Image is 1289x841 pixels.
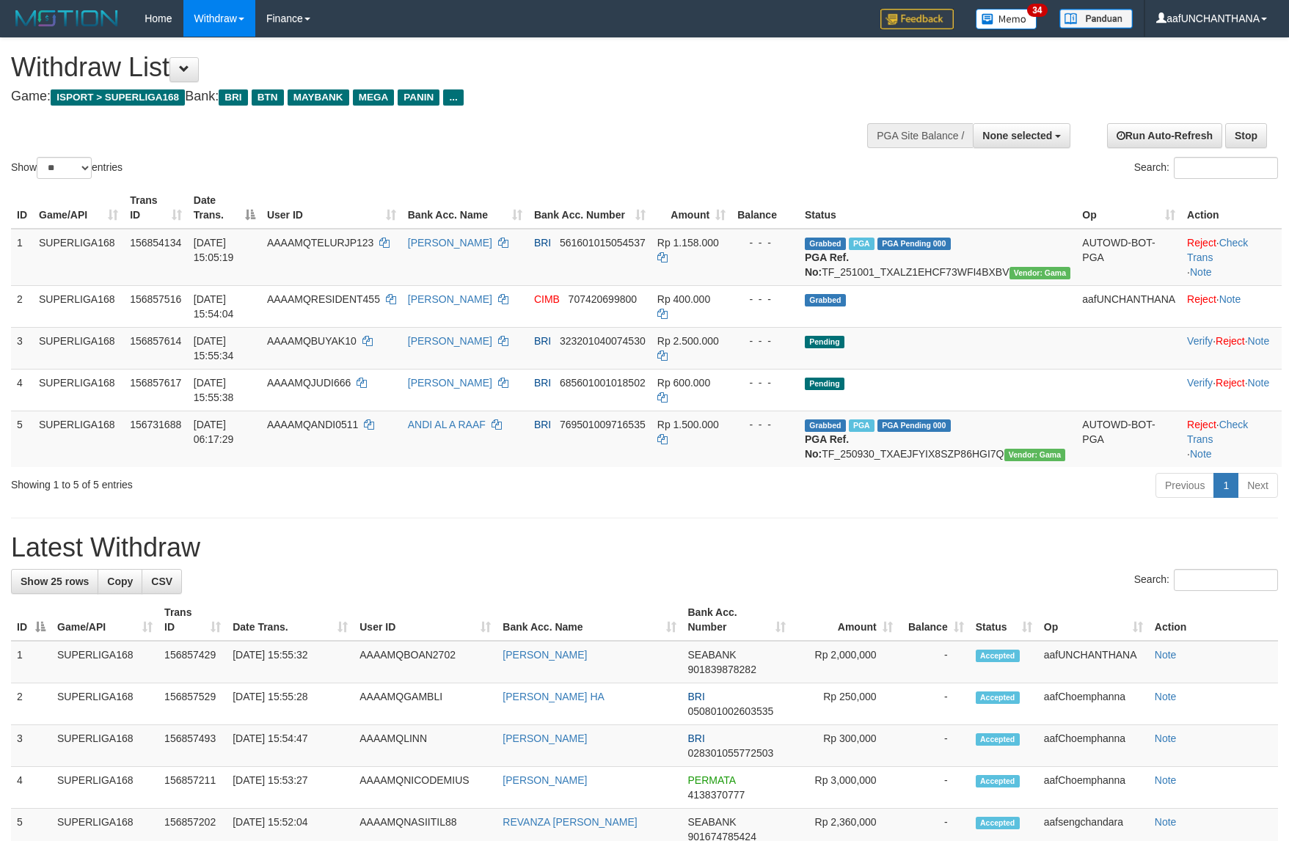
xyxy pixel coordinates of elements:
[1187,377,1213,389] a: Verify
[657,335,719,347] span: Rp 2.500.000
[408,237,492,249] a: [PERSON_NAME]
[11,89,844,104] h4: Game: Bank:
[657,237,719,249] span: Rp 1.158.000
[11,471,526,492] div: Showing 1 to 5 of 5 entries
[534,377,551,389] span: BRI
[1181,187,1282,229] th: Action
[569,293,637,305] span: Copy 707420699800 to clipboard
[354,599,497,641] th: User ID: activate to sort column ascending
[443,89,463,106] span: ...
[1038,725,1149,767] td: aafChoemphanna
[227,767,354,809] td: [DATE] 15:53:27
[976,817,1020,829] span: Accepted
[107,576,133,587] span: Copy
[1216,377,1245,389] a: Reject
[805,336,844,348] span: Pending
[688,747,774,759] span: Copy 028301055772503 to clipboard
[688,664,756,675] span: Copy 901839878282 to clipboard
[1134,157,1278,179] label: Search:
[1107,123,1222,148] a: Run Auto-Refresh
[1216,335,1245,347] a: Reject
[1187,237,1248,263] a: Check Trans
[1225,123,1267,148] a: Stop
[130,335,181,347] span: 156857614
[792,599,899,641] th: Amount: activate to sort column ascending
[398,89,439,106] span: PANIN
[158,767,227,809] td: 156857211
[899,599,970,641] th: Balance: activate to sort column ascending
[651,187,731,229] th: Amount: activate to sort column ascending
[1076,187,1181,229] th: Op: activate to sort column ascending
[37,157,92,179] select: Showentries
[1134,569,1278,591] label: Search:
[130,377,181,389] span: 156857617
[408,377,492,389] a: [PERSON_NAME]
[1181,369,1282,411] td: · ·
[1181,327,1282,369] td: · ·
[33,187,124,229] th: Game/API: activate to sort column ascending
[130,293,181,305] span: 156857516
[1187,237,1216,249] a: Reject
[560,335,646,347] span: Copy 323201040074530 to clipboard
[11,767,51,809] td: 4
[353,89,395,106] span: MEGA
[970,599,1038,641] th: Status: activate to sort column ascending
[799,229,1076,286] td: TF_251001_TXALZ1EHCF73WFI4BXBV
[354,725,497,767] td: AAAAMQLINN
[1038,767,1149,809] td: aafChoemphanna
[267,237,374,249] span: AAAAMQTELURJP123
[354,767,497,809] td: AAAAMQNICODEMIUS
[1238,473,1278,498] a: Next
[976,9,1037,29] img: Button%20Memo.svg
[534,237,551,249] span: BRI
[976,733,1020,746] span: Accepted
[33,327,124,369] td: SUPERLIGA168
[1219,293,1241,305] a: Note
[267,377,351,389] span: AAAAMQJUDI666
[849,419,874,432] span: Marked by aafromsomean
[792,725,899,767] td: Rp 300,000
[354,683,497,725] td: AAAAMQGAMBLI
[737,235,793,250] div: - - -
[1248,335,1270,347] a: Note
[11,569,98,594] a: Show 25 rows
[1038,641,1149,683] td: aafUNCHANTHANA
[1076,411,1181,467] td: AUTOWD-BOT-PGA
[98,569,142,594] a: Copy
[737,334,793,348] div: - - -
[682,599,792,641] th: Bank Acc. Number: activate to sort column ascending
[267,293,380,305] span: AAAAMQRESIDENT455
[976,691,1020,704] span: Accepted
[688,649,737,661] span: SEABANK
[261,187,402,229] th: User ID: activate to sort column ascending
[1155,649,1177,661] a: Note
[219,89,247,106] span: BRI
[737,292,793,306] div: - - -
[1190,448,1212,460] a: Note
[688,691,705,702] span: BRI
[11,683,51,725] td: 2
[805,294,846,306] span: Grabbed
[408,419,486,430] a: ANDI AL A RAAF
[288,89,349,106] span: MAYBANK
[11,53,844,82] h1: Withdraw List
[688,789,745,801] span: Copy 4138370777 to clipboard
[151,576,172,587] span: CSV
[899,683,970,725] td: -
[1004,449,1066,461] span: Vendor URL: https://trx31.1velocity.biz
[1155,691,1177,702] a: Note
[158,725,227,767] td: 156857493
[1181,285,1282,327] td: ·
[867,123,973,148] div: PGA Site Balance /
[252,89,284,106] span: BTN
[503,774,587,786] a: [PERSON_NAME]
[1155,732,1177,744] a: Note
[657,293,710,305] span: Rp 400.000
[11,229,33,286] td: 1
[1155,816,1177,828] a: Note
[805,251,849,278] b: PGA Ref. No:
[1155,774,1177,786] a: Note
[799,411,1076,467] td: TF_250930_TXAEJFYIX8SZP86HGI7Q
[976,650,1020,662] span: Accepted
[688,816,737,828] span: SEABANK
